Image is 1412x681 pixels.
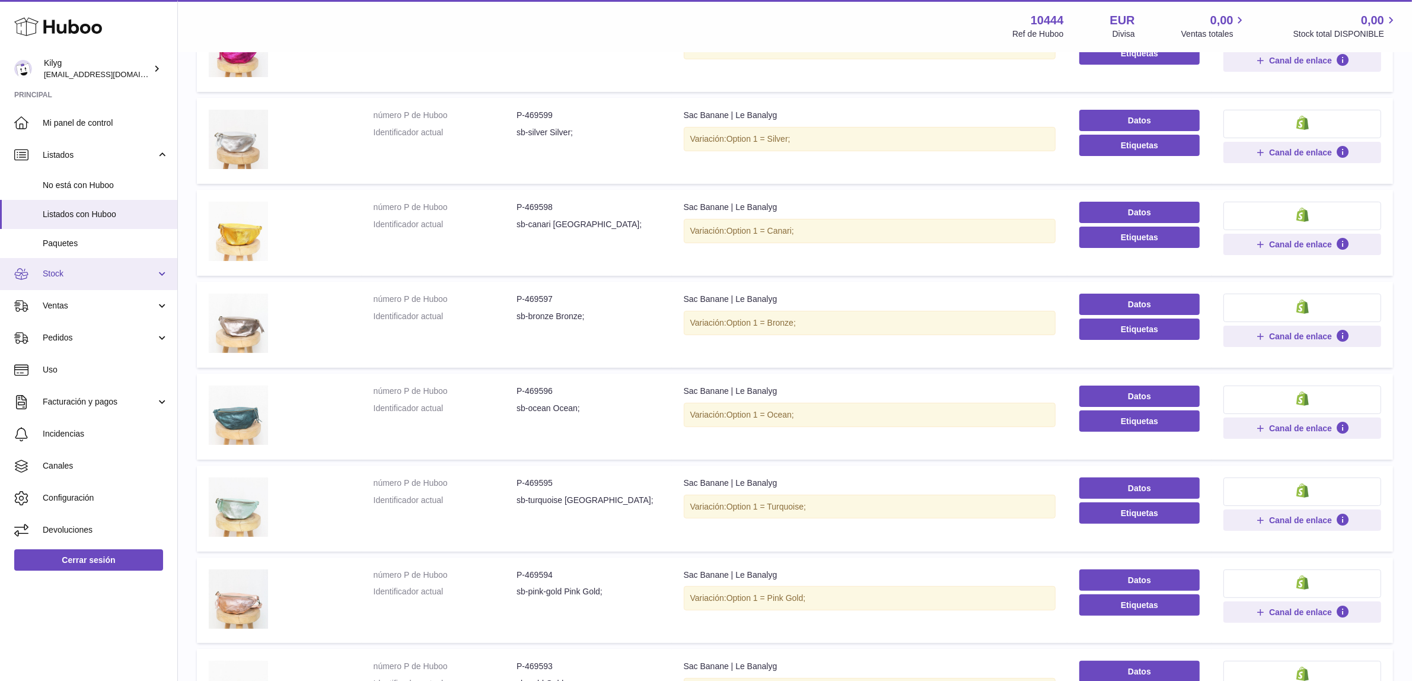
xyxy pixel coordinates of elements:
a: Datos [1079,110,1200,131]
span: Option 1 = Turquoise; [726,502,806,511]
div: Kilyg [44,58,151,80]
dt: número P de Huboo [374,661,517,672]
span: Option 1 = Silver; [726,134,791,144]
button: Canal de enlace [1223,510,1381,531]
button: Canal de enlace [1223,418,1381,439]
span: Canal de enlace [1269,147,1332,158]
div: Sac Banane | Le Banalyg [684,294,1056,305]
span: Option 1 = Canari; [726,226,794,236]
img: shopify-small.png [1296,116,1309,130]
span: Option 1 = Ocean; [726,410,794,419]
span: 0,00 [1210,12,1233,28]
img: Sac Banane | Le Banalyg [209,478,268,537]
a: Datos [1079,569,1200,591]
a: Cerrar sesión [14,549,163,571]
dt: número P de Huboo [374,478,517,489]
div: Variación: [684,127,1056,151]
dd: P-469593 [517,661,659,672]
dt: Identificador actual [374,586,517,597]
dd: P-469596 [517,386,659,397]
span: Option 1 = Bronze; [726,318,796,327]
button: Etiquetas [1079,135,1200,156]
dd: P-469599 [517,110,659,121]
span: Canal de enlace [1269,55,1332,66]
span: Configuración [43,492,168,504]
dd: P-469598 [517,202,659,213]
dt: Identificador actual [374,403,517,414]
span: Option 1 = Pink Gold; [726,593,805,603]
button: Canal de enlace [1223,234,1381,255]
span: Stock total DISPONIBLE [1293,28,1398,40]
span: Listados con Huboo [43,209,168,220]
dt: número P de Huboo [374,294,517,305]
div: Ref de Huboo [1012,28,1063,40]
span: Mi panel de control [43,117,168,129]
button: Canal de enlace [1223,602,1381,623]
img: Sac Banane | Le Banalyg [209,294,268,353]
img: shopify-small.png [1296,392,1309,406]
div: Sac Banane | Le Banalyg [684,386,1056,397]
dt: número P de Huboo [374,202,517,213]
img: shopify-small.png [1296,667,1309,681]
a: 0,00 Ventas totales [1181,12,1247,40]
div: Variación: [684,219,1056,243]
span: Facturación y pagos [43,396,156,408]
a: Datos [1079,294,1200,315]
span: Canal de enlace [1269,607,1332,618]
div: Variación: [684,403,1056,427]
dt: Identificador actual [374,495,517,506]
dd: P-469597 [517,294,659,305]
span: Pedidos [43,332,156,343]
span: Ventas totales [1181,28,1247,40]
dt: número P de Huboo [374,110,517,121]
strong: 10444 [1031,12,1064,28]
span: Canal de enlace [1269,515,1332,526]
span: Canal de enlace [1269,423,1332,434]
div: Sac Banane | Le Banalyg [684,569,1056,581]
div: Divisa [1113,28,1135,40]
img: Sac Banane | Le Banalyg [209,110,268,169]
button: Canal de enlace [1223,142,1381,163]
button: Etiquetas [1079,410,1200,432]
img: Sac Banane | Le Banalyg [209,386,268,445]
span: Paquetes [43,238,168,249]
a: Datos [1079,478,1200,499]
dt: número P de Huboo [374,569,517,581]
img: Sac Banane | Le Banalyg [209,202,268,261]
dd: sb-bronze Bronze; [517,311,659,322]
div: Sac Banane | Le Banalyg [684,478,1056,489]
img: shopify-small.png [1296,208,1309,222]
button: Etiquetas [1079,594,1200,616]
span: Canal de enlace [1269,239,1332,250]
img: shopify-small.png [1296,300,1309,314]
span: Ventas [43,300,156,311]
a: Datos [1079,386,1200,407]
span: No está con Huboo [43,180,168,191]
strong: EUR [1110,12,1135,28]
dd: P-469594 [517,569,659,581]
span: 0,00 [1361,12,1384,28]
img: shopify-small.png [1296,575,1309,590]
div: Sac Banane | Le Banalyg [684,110,1056,121]
div: Variación: [684,311,1056,335]
dt: Identificador actual [374,127,517,138]
span: Stock [43,268,156,279]
a: 0,00 Stock total DISPONIBLE [1293,12,1398,40]
div: Sac Banane | Le Banalyg [684,202,1056,213]
div: Sac Banane | Le Banalyg [684,661,1056,672]
dd: sb-turquoise [GEOGRAPHIC_DATA]; [517,495,659,506]
span: Uso [43,364,168,375]
dd: P-469595 [517,478,659,489]
span: Listados [43,149,156,161]
button: Etiquetas [1079,502,1200,524]
div: Variación: [684,495,1056,519]
div: Variación: [684,586,1056,610]
span: [EMAIL_ADDRESS][DOMAIN_NAME] [44,69,174,79]
dt: Identificador actual [374,311,517,322]
button: Etiquetas [1079,43,1200,64]
dt: Identificador actual [374,219,517,230]
span: Canales [43,460,168,472]
dd: sb-ocean Ocean; [517,403,659,414]
dd: sb-silver Silver; [517,127,659,138]
dd: sb-pink-gold Pink Gold; [517,586,659,597]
